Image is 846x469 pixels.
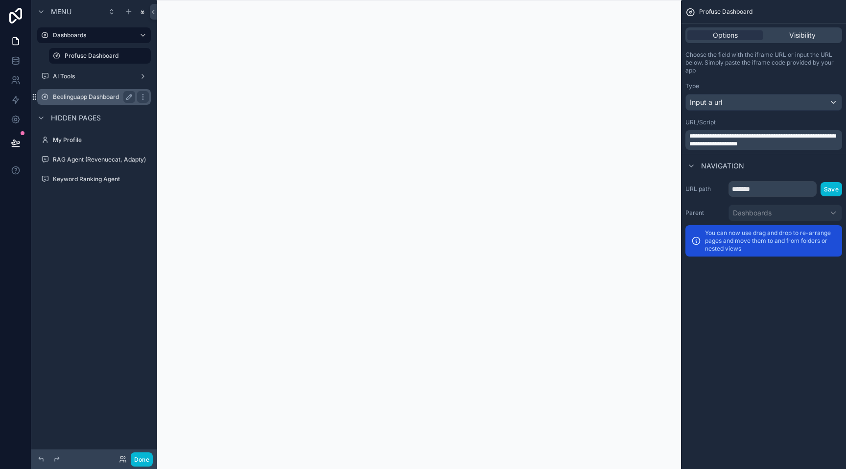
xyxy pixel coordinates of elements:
[685,185,725,193] label: URL path
[821,182,842,196] button: Save
[685,209,725,217] label: Parent
[705,229,836,253] p: You can now use drag and drop to re-arrange pages and move them to and from folders or nested views
[685,82,699,90] label: Type
[701,161,744,171] span: Navigation
[37,27,151,43] a: Dashboards
[53,93,131,101] label: Beelinguapp Dashboard
[685,118,716,126] label: URL/Script
[728,205,842,221] button: Dashboards
[733,208,772,218] span: Dashboards
[65,52,145,60] label: Profuse Dashboard
[713,30,738,40] span: Options
[53,136,149,144] label: My Profile
[37,69,151,84] a: AI Tools
[51,113,101,123] span: Hidden pages
[53,72,135,80] label: AI Tools
[131,452,153,467] button: Done
[53,175,149,183] label: Keyword Ranking Agent
[53,156,149,164] label: RAG Agent (Revenuecat, Adapty)
[685,51,842,74] p: Choose the field with the iframe URL or input the URL below. Simply paste the iframe code provide...
[37,171,151,187] a: Keyword Ranking Agent
[685,94,842,111] button: Input a url
[49,48,151,64] a: Profuse Dashboard
[690,97,722,107] span: Input a url
[37,89,151,105] a: Beelinguapp Dashboard
[37,132,151,148] a: My Profile
[51,7,71,17] span: Menu
[699,8,752,16] span: Profuse Dashboard
[37,152,151,167] a: RAG Agent (Revenuecat, Adapty)
[53,31,131,39] label: Dashboards
[685,130,842,150] div: scrollable content
[789,30,816,40] span: Visibility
